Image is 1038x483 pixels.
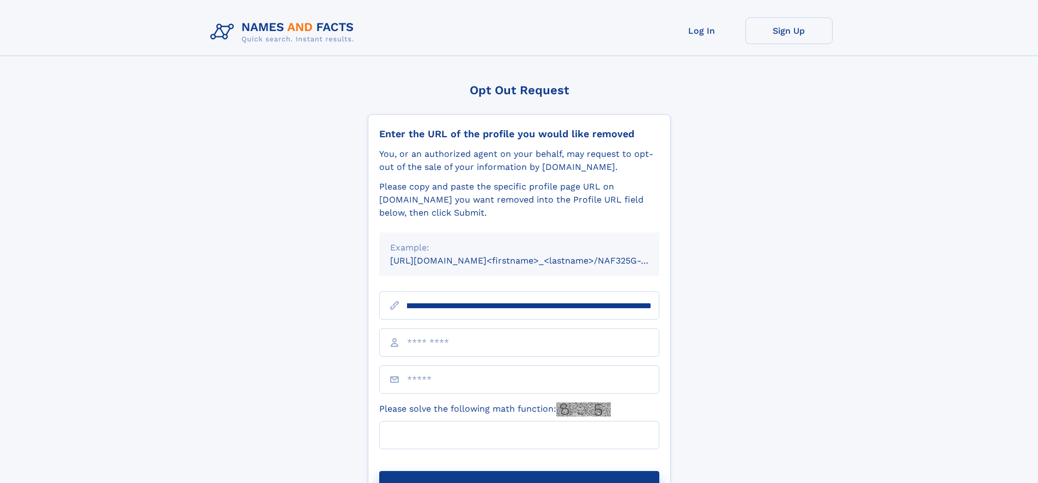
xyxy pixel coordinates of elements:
[390,255,680,266] small: [URL][DOMAIN_NAME]<firstname>_<lastname>/NAF325G-xxxxxxxx
[206,17,363,47] img: Logo Names and Facts
[379,128,659,140] div: Enter the URL of the profile you would like removed
[379,148,659,174] div: You, or an authorized agent on your behalf, may request to opt-out of the sale of your informatio...
[745,17,833,44] a: Sign Up
[379,180,659,219] div: Please copy and paste the specific profile page URL on [DOMAIN_NAME] you want removed into the Pr...
[379,402,611,417] label: Please solve the following math function:
[390,241,648,254] div: Example:
[658,17,745,44] a: Log In
[368,83,671,97] div: Opt Out Request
